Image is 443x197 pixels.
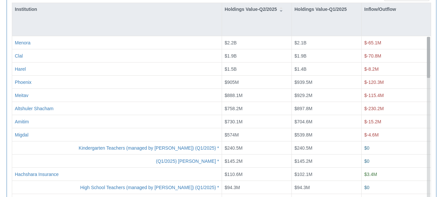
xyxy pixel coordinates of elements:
[294,119,312,124] span: $704.6M
[225,106,242,111] span: $758.2M
[80,184,219,190] button: * High School Teachers (managed by [PERSON_NAME]) (Q1/2025)
[225,53,237,58] span: $1.9B
[364,132,379,137] span: $-4.6M
[225,79,239,85] span: $905M
[292,3,361,15] div: Holdings Value-Q1/2025
[364,145,370,150] span: $0
[156,158,219,164] button: * [PERSON_NAME] (Q1/2025)
[364,66,379,71] span: $-8.2M
[364,185,370,190] span: $0
[15,39,30,46] button: Menora
[294,171,312,177] span: $102.1M
[225,185,240,190] span: $94.3M
[364,79,384,85] span: $-120.3M
[225,171,242,177] span: $110.6M
[364,40,381,45] span: $-65.1M
[15,52,23,59] button: Clal
[294,79,312,85] span: $939.5M
[15,92,28,98] button: Meitav
[222,3,291,15] div: Holdings Value-Q2/2025
[15,79,32,85] button: Phoenix
[225,40,237,45] span: $2.2B
[225,145,242,150] span: $240.5M
[364,92,384,98] span: $-115.4M
[225,158,242,163] span: $145.2M
[79,144,219,151] button: * Kindergarten Teachers (managed by [PERSON_NAME]) (Q1/2025)
[15,131,28,138] button: Migdal
[294,185,310,190] span: $94.3M
[15,118,29,125] button: Amitim
[12,3,222,15] div: Institution
[225,119,242,124] span: $730.1M
[225,92,242,98] span: $888.1M
[364,119,381,124] span: $-15.2M
[294,53,307,58] span: $1.9B
[294,66,307,71] span: $1.4B
[225,132,239,137] span: $574M
[294,106,312,111] span: $897.8M
[225,66,237,71] span: $1.5B
[294,92,312,98] span: $929.2M
[364,106,384,111] span: $-230.2M
[294,145,312,150] span: $240.5M
[294,158,312,163] span: $145.2M
[15,171,59,177] button: Hachshara Insurance
[294,40,307,45] span: $2.1B
[294,132,312,137] span: $539.8M
[362,3,431,15] div: Inflow/Outflow
[15,105,54,111] button: Altshuler Shacham
[15,65,26,72] button: Harel
[364,171,377,177] span: $3.4M
[364,158,370,163] span: $0
[364,53,381,58] span: $-70.8M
